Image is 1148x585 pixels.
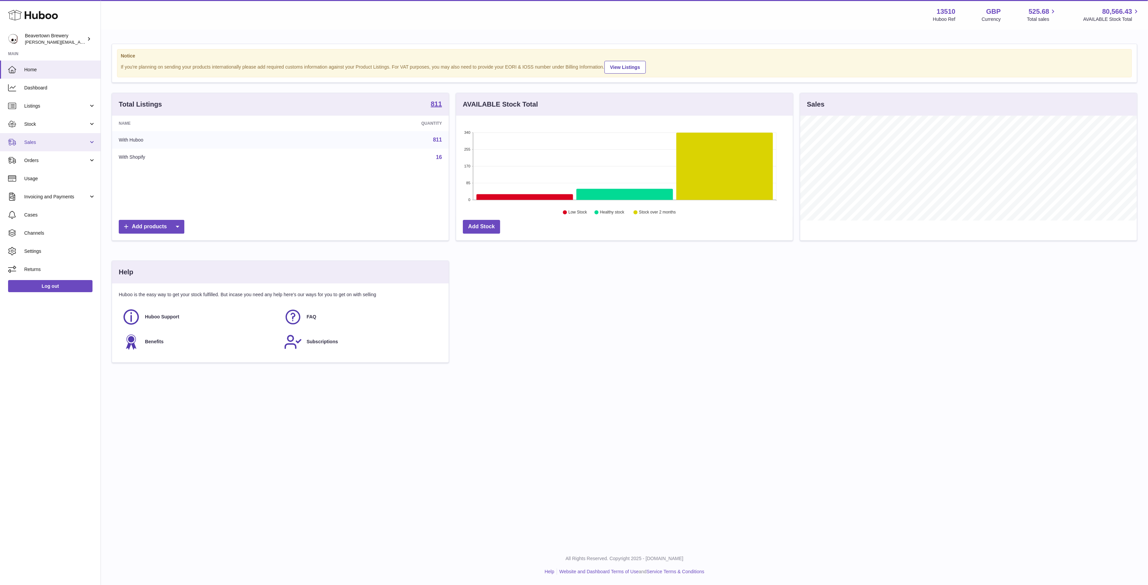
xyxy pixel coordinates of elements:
strong: 811 [431,101,442,107]
th: Name [112,116,294,131]
a: 811 [433,137,442,143]
span: Total sales [1027,16,1057,23]
span: Sales [24,139,88,146]
strong: 13510 [937,7,956,16]
a: Huboo Support [122,308,277,326]
a: Help [545,569,554,574]
div: Beavertown Brewery [25,33,85,45]
p: Huboo is the easy way to get your stock fulfilled. But incase you need any help here's our ways f... [119,291,442,298]
span: FAQ [307,314,317,320]
a: Website and Dashboard Terms of Use [559,569,639,574]
a: Add products [119,220,184,234]
a: FAQ [284,308,439,326]
strong: Notice [121,53,1128,59]
div: Huboo Ref [933,16,956,23]
span: Home [24,67,96,73]
img: Matthew.McCormack@beavertownbrewery.co.uk [8,34,18,44]
span: Huboo Support [145,314,179,320]
span: Orders [24,157,88,164]
td: With Huboo [112,131,294,149]
span: [PERSON_NAME][EMAIL_ADDRESS][PERSON_NAME][DOMAIN_NAME] [25,39,171,45]
text: 340 [464,130,470,134]
a: 16 [436,154,442,160]
h3: AVAILABLE Stock Total [463,100,538,109]
a: 80,566.43 AVAILABLE Stock Total [1083,7,1140,23]
strong: GBP [986,7,1001,16]
text: Stock over 2 months [639,210,676,215]
text: 85 [466,181,470,185]
text: 170 [464,164,470,168]
span: Usage [24,175,96,182]
text: Healthy stock [600,210,625,215]
h3: Help [119,268,133,277]
span: Stock [24,121,88,127]
div: If you're planning on sending your products internationally please add required customs informati... [121,60,1128,74]
a: 525.68 Total sales [1027,7,1057,23]
li: and [557,569,704,575]
h3: Total Listings [119,100,162,109]
span: Channels [24,230,96,236]
p: All Rights Reserved. Copyright 2025 - [DOMAIN_NAME] [106,555,1143,562]
a: 811 [431,101,442,109]
span: AVAILABLE Stock Total [1083,16,1140,23]
text: 0 [468,198,470,202]
h3: Sales [807,100,824,109]
span: Benefits [145,339,163,345]
span: 80,566.43 [1102,7,1132,16]
a: Service Terms & Conditions [646,569,704,574]
span: Dashboard [24,85,96,91]
td: With Shopify [112,149,294,166]
a: View Listings [604,61,646,74]
span: Settings [24,248,96,255]
span: Listings [24,103,88,109]
span: Returns [24,266,96,273]
span: Invoicing and Payments [24,194,88,200]
th: Quantity [294,116,449,131]
a: Benefits [122,333,277,351]
text: Low Stock [568,210,587,215]
span: Cases [24,212,96,218]
span: Subscriptions [307,339,338,345]
a: Log out [8,280,92,292]
a: Subscriptions [284,333,439,351]
span: 525.68 [1029,7,1049,16]
a: Add Stock [463,220,500,234]
text: 255 [464,147,470,151]
div: Currency [982,16,1001,23]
